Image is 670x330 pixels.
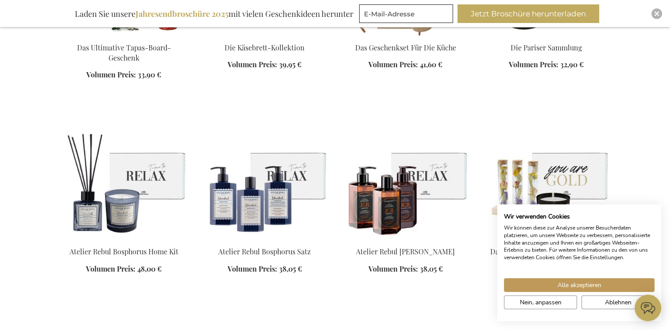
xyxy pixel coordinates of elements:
[635,295,661,321] iframe: belco-activator-frame
[504,224,655,261] p: Wir können diese zur Analyse unserer Besucherdaten platzieren, um unsere Webseite zu verbessern, ...
[136,8,228,19] b: Jahresendbroschüre 2025
[651,8,662,19] div: Close
[61,115,187,239] img: Atelier Rebul Bosphorus Home Kit
[228,264,302,274] a: Volumen Preis: 38,05 €
[359,4,453,23] input: E-Mail-Adresse
[279,264,302,273] span: 38,05 €
[201,236,328,244] a: Atelier Rebul Bosphorus Set
[138,70,161,79] span: 33,90 €
[86,264,136,273] span: Volumen Preis:
[71,4,357,23] div: Laden Sie unsere mit vielen Geschenkideen herunter
[368,264,443,274] a: Volumen Preis: 38,05 €
[490,247,602,256] a: Das Bloom & Scent Cosy Desk Duo
[368,60,442,70] a: Volumen Preis: 41,60 €
[342,115,469,239] img: Atelier Rebul J.C.R Set
[355,43,456,52] a: Das Geschenkset Für Die Küche
[225,43,305,52] a: Die Käsebrett-Kollektion
[218,247,311,256] a: Atelier Rebul Bosphorus Satz
[654,11,659,16] img: Close
[228,264,277,273] span: Volumen Preis:
[483,115,610,239] img: The Bloom & Scent Cosy Desk Duo
[279,60,302,69] span: 39,95 €
[509,60,558,69] span: Volumen Preis:
[504,295,577,309] button: cookie Einstellungen anpassen
[558,280,601,290] span: Alle akzeptieren
[504,213,655,221] h2: Wir verwenden Cookies
[61,32,187,40] a: The Ultimate Tapas Board Gift
[560,60,584,69] span: 32,90 €
[368,60,418,69] span: Volumen Preis:
[420,264,443,273] span: 38,05 €
[201,32,328,40] a: The Cheese Board Collection
[520,298,562,307] span: Nein, anpassen
[86,264,162,274] a: Volumen Preis: 48,00 €
[137,264,162,273] span: 48,00 €
[605,298,631,307] span: Ablehnen
[342,32,469,40] a: The Kitchen Gift Set
[504,278,655,292] button: Akzeptieren Sie alle cookies
[342,236,469,244] a: Atelier Rebul J.C.R Set
[77,43,171,62] a: Das Ultimative Tapas-Board-Geschenk
[457,4,599,23] button: Jetzt Broschüre herunterladen
[228,60,277,69] span: Volumen Preis:
[420,60,442,69] span: 41,60 €
[359,4,456,26] form: marketing offers and promotions
[86,70,136,79] span: Volumen Preis:
[483,32,610,40] a: The Parisian Collection
[86,70,161,80] a: Volumen Preis: 33,90 €
[483,236,610,244] a: The Bloom & Scent Cosy Desk Duo
[61,236,187,244] a: Atelier Rebul Bosphorus Home Kit
[581,295,655,309] button: Alle verweigern cookies
[70,247,178,256] a: Atelier Rebul Bosphorus Home Kit
[228,60,302,70] a: Volumen Preis: 39,95 €
[356,247,455,256] a: Atelier Rebul [PERSON_NAME]
[511,43,582,52] a: Die Pariser Sammlung
[201,115,328,239] img: Atelier Rebul Bosphorus Set
[368,264,418,273] span: Volumen Preis:
[509,60,584,70] a: Volumen Preis: 32,90 €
